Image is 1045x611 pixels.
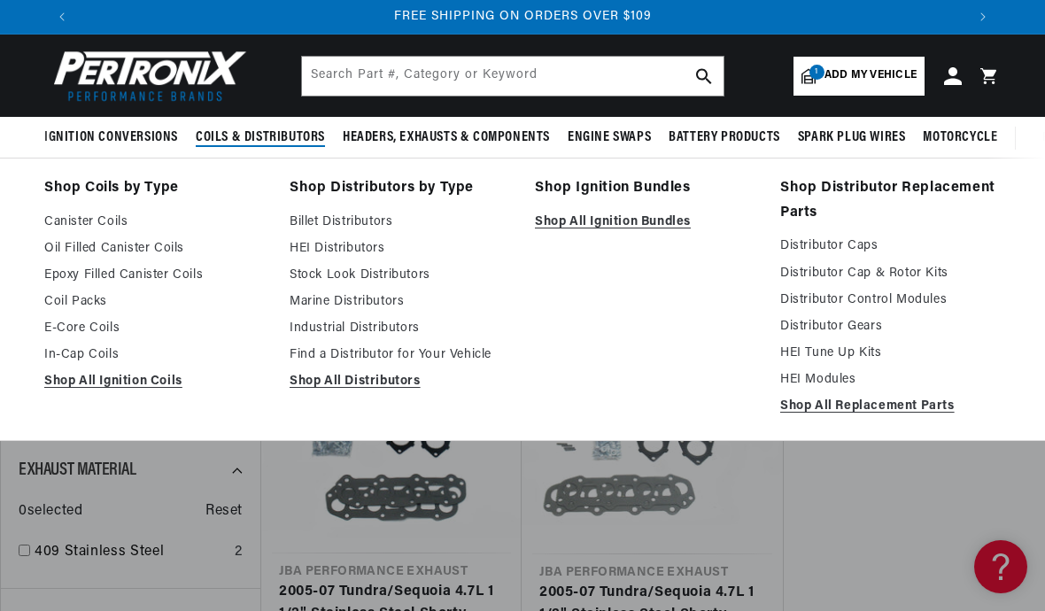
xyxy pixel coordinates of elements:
[290,265,510,286] a: Stock Look Distributors
[568,128,651,147] span: Engine Swaps
[290,371,510,392] a: Shop All Distributors
[798,128,906,147] span: Spark Plug Wires
[660,117,789,159] summary: Battery Products
[780,290,1001,311] a: Distributor Control Modules
[685,57,724,96] button: search button
[290,176,510,201] a: Shop Distributors by Type
[19,461,136,479] span: Exhaust Material
[235,541,243,564] div: 2
[914,117,1006,159] summary: Motorcycle
[290,344,510,366] a: Find a Distributor for Your Vehicle
[44,265,265,286] a: Epoxy Filled Canister Coils
[343,128,550,147] span: Headers, Exhausts & Components
[80,7,965,27] div: Announcement
[44,291,265,313] a: Coil Packs
[302,57,724,96] input: Search Part #, Category or Keyword
[809,65,824,80] span: 1
[44,45,248,106] img: Pertronix
[780,176,1001,225] a: Shop Distributor Replacement Parts
[923,128,997,147] span: Motorcycle
[290,291,510,313] a: Marine Distributors
[35,541,228,564] a: 409 Stainless Steel
[780,263,1001,284] a: Distributor Cap & Rotor Kits
[44,128,178,147] span: Ignition Conversions
[789,117,915,159] summary: Spark Plug Wires
[19,500,82,523] span: 0 selected
[196,128,325,147] span: Coils & Distributors
[205,500,243,523] span: Reset
[824,67,917,84] span: Add my vehicle
[535,212,755,233] a: Shop All Ignition Bundles
[80,7,965,27] div: 3 of 3
[44,318,265,339] a: E-Core Coils
[44,238,265,259] a: Oil Filled Canister Coils
[44,117,187,159] summary: Ignition Conversions
[44,344,265,366] a: In-Cap Coils
[290,212,510,233] a: Billet Distributors
[780,236,1001,257] a: Distributor Caps
[669,128,780,147] span: Battery Products
[559,117,660,159] summary: Engine Swaps
[44,212,265,233] a: Canister Coils
[535,176,755,201] a: Shop Ignition Bundles
[44,176,265,201] a: Shop Coils by Type
[780,369,1001,391] a: HEI Modules
[780,316,1001,337] a: Distributor Gears
[793,57,925,96] a: 1Add my vehicle
[780,396,1001,417] a: Shop All Replacement Parts
[334,117,559,159] summary: Headers, Exhausts & Components
[187,117,334,159] summary: Coils & Distributors
[290,318,510,339] a: Industrial Distributors
[44,371,265,392] a: Shop All Ignition Coils
[780,343,1001,364] a: HEI Tune Up Kits
[290,238,510,259] a: HEI Distributors
[394,10,652,23] span: FREE SHIPPING ON ORDERS OVER $109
